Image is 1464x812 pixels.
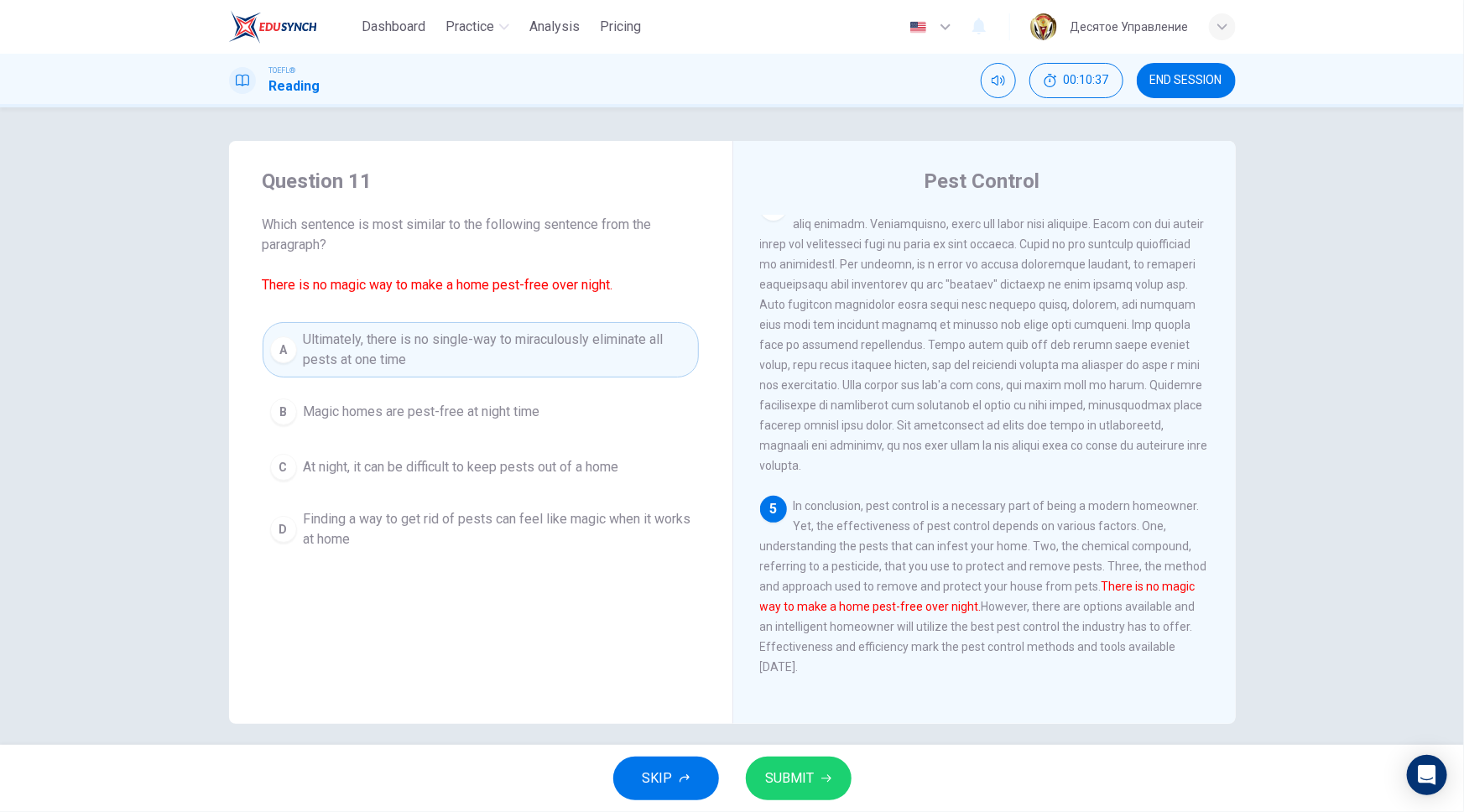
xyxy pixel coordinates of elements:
[263,502,699,557] button: DFinding a way to get rid of pests can feel like magic when it works at home
[1029,63,1123,98] button: 00:10:37
[362,17,425,37] span: Dashboard
[229,10,356,44] a: EduSynch logo
[304,330,691,370] span: Ultimately, there is no single-way to miraculously eliminate all pests at one time
[263,215,699,295] span: Which sentence is most similar to the following sentence from the paragraph?
[269,76,320,96] h1: Reading
[263,446,699,488] button: CAt night, it can be difficult to keep pests out of a home
[1071,17,1189,37] div: Десятое Управление
[908,21,929,34] img: en
[304,457,619,477] span: At night, it can be difficult to keep pests out of a home
[270,336,297,363] div: A
[981,63,1016,98] div: Mute
[263,277,613,293] font: There is no magic way to make a home pest-free over night.
[746,757,852,800] button: SUBMIT
[523,12,586,42] button: Analysis
[1150,74,1222,87] span: END SESSION
[529,17,580,37] span: Analysis
[1137,63,1236,98] button: END SESSION
[760,499,1207,674] span: In conclusion, pest control is a necessary part of being a modern homeowner. Yet, the effectivene...
[263,391,699,433] button: BMagic homes are pest-free at night time
[270,516,297,543] div: D
[439,12,516,42] button: Practice
[270,454,297,481] div: C
[270,398,297,425] div: B
[1064,74,1109,87] span: 00:10:37
[593,12,648,42] button: Pricing
[229,10,317,44] img: EduSynch logo
[925,168,1040,195] h4: Pest Control
[263,168,699,195] h4: Question 11
[760,496,787,523] div: 5
[304,509,691,549] span: Finding a way to get rid of pests can feel like magic when it works at home
[600,17,641,37] span: Pricing
[613,757,719,800] button: SKIP
[643,767,673,790] span: SKIP
[355,12,432,42] button: Dashboard
[263,322,699,377] button: AUltimately, there is no single-way to miraculously eliminate all pests at one time
[445,17,494,37] span: Practice
[1407,755,1447,795] div: Open Intercom Messenger
[1030,13,1057,40] img: Profile picture
[304,402,540,422] span: Magic homes are pest-free at night time
[269,65,296,76] span: TOEFL®
[1029,63,1123,98] div: Hide
[766,767,815,790] span: SUBMIT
